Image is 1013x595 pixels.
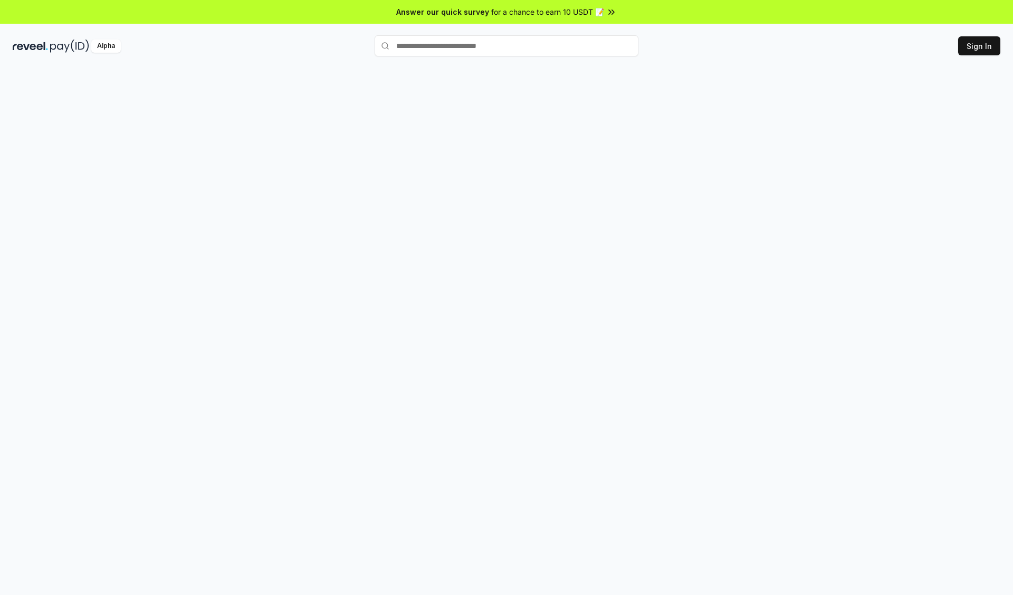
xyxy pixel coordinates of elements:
img: reveel_dark [13,40,48,53]
img: pay_id [50,40,89,53]
button: Sign In [958,36,1000,55]
span: for a chance to earn 10 USDT 📝 [491,6,604,17]
span: Answer our quick survey [396,6,489,17]
div: Alpha [91,40,121,53]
